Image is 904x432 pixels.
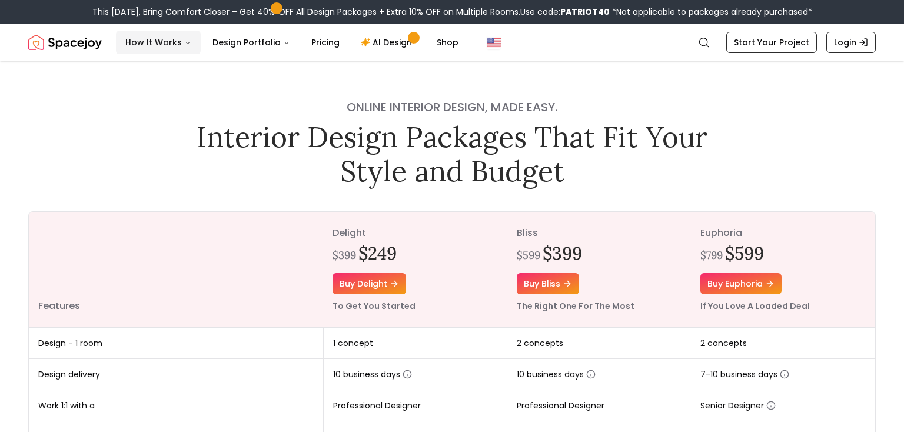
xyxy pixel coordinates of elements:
nav: Global [28,24,876,61]
span: Professional Designer [333,400,421,411]
span: 1 concept [333,337,373,349]
div: This [DATE], Bring Comfort Closer – Get 40% OFF All Design Packages + Extra 10% OFF on Multiple R... [92,6,812,18]
h2: $249 [358,242,397,264]
nav: Main [116,31,468,54]
small: If You Love A Loaded Deal [700,300,810,312]
b: PATRIOT40 [560,6,610,18]
span: 7-10 business days [700,368,789,380]
small: The Right One For The Most [517,300,634,312]
a: Shop [427,31,468,54]
button: How It Works [116,31,201,54]
span: 2 concepts [700,337,747,349]
span: 10 business days [517,368,596,380]
div: $799 [700,247,723,264]
p: euphoria [700,226,866,240]
h4: Online interior design, made easy. [188,99,716,115]
a: Spacejoy [28,31,102,54]
h1: Interior Design Packages That Fit Your Style and Budget [188,120,716,188]
button: Design Portfolio [203,31,300,54]
p: delight [333,226,498,240]
span: Use code: [520,6,610,18]
td: Work 1:1 with a [29,390,323,421]
a: Login [826,32,876,53]
p: bliss [517,226,682,240]
div: $599 [517,247,540,264]
a: Pricing [302,31,349,54]
a: AI Design [351,31,425,54]
a: Start Your Project [726,32,817,53]
img: United States [487,35,501,49]
span: Senior Designer [700,400,776,411]
h2: $599 [725,242,764,264]
img: Spacejoy Logo [28,31,102,54]
a: Buy delight [333,273,406,294]
a: Buy euphoria [700,273,782,294]
small: To Get You Started [333,300,416,312]
div: $399 [333,247,356,264]
h2: $399 [543,242,582,264]
td: Design delivery [29,359,323,390]
a: Buy bliss [517,273,579,294]
span: Professional Designer [517,400,604,411]
span: *Not applicable to packages already purchased* [610,6,812,18]
span: 10 business days [333,368,412,380]
th: Features [29,212,323,328]
span: 2 concepts [517,337,563,349]
td: Design - 1 room [29,328,323,359]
